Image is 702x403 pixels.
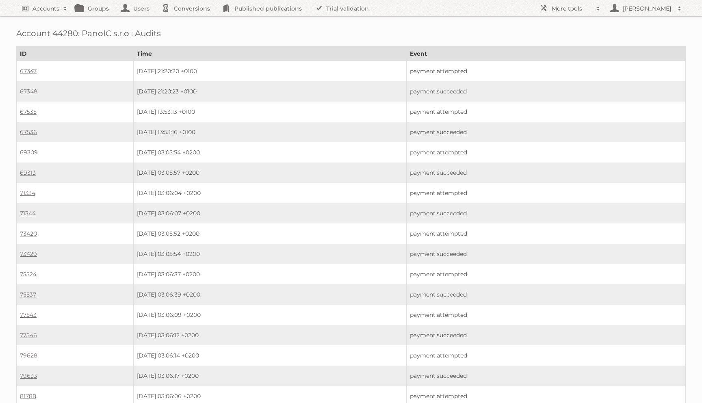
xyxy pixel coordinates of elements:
[134,345,407,366] td: [DATE] 03:06:14 +0200
[407,122,686,142] td: payment.succeeded
[407,102,686,122] td: payment.attempted
[134,122,407,142] td: [DATE] 13:53:16 +0100
[20,210,36,217] a: 71344
[20,169,36,176] a: 69313
[134,61,407,82] td: [DATE] 21:20:20 +0100
[20,331,37,339] a: 77546
[134,223,407,244] td: [DATE] 03:05:52 +0200
[407,325,686,345] td: payment.succeeded
[20,88,37,95] a: 67348
[407,264,686,284] td: payment.attempted
[134,203,407,223] td: [DATE] 03:06:07 +0200
[621,4,674,13] h2: [PERSON_NAME]
[407,366,686,386] td: payment.succeeded
[134,305,407,325] td: [DATE] 03:06:09 +0200
[407,345,686,366] td: payment.attempted
[134,162,407,183] td: [DATE] 03:05:57 +0200
[134,244,407,264] td: [DATE] 03:05:54 +0200
[20,108,37,115] a: 67535
[407,203,686,223] td: payment.succeeded
[134,264,407,284] td: [DATE] 03:06:37 +0200
[407,183,686,203] td: payment.attempted
[552,4,592,13] h2: More tools
[134,81,407,102] td: [DATE] 21:20:23 +0100
[20,250,37,258] a: 73429
[407,305,686,325] td: payment.attempted
[134,183,407,203] td: [DATE] 03:06:04 +0200
[134,325,407,345] td: [DATE] 03:06:12 +0200
[407,61,686,82] td: payment.attempted
[134,47,407,61] th: Time
[20,149,38,156] a: 69309
[20,311,37,318] a: 77543
[407,223,686,244] td: payment.attempted
[20,291,36,298] a: 75537
[407,244,686,264] td: payment.succeeded
[20,128,37,136] a: 67536
[407,81,686,102] td: payment.succeeded
[134,142,407,162] td: [DATE] 03:05:54 +0200
[134,102,407,122] td: [DATE] 13:53:13 +0100
[17,47,134,61] th: ID
[407,47,686,61] th: Event
[20,352,37,359] a: 79628
[20,372,37,379] a: 79633
[16,28,686,38] h1: Account 44280: PanoIC s.r.o : Audits
[407,284,686,305] td: payment.succeeded
[20,392,36,400] a: 81788
[407,142,686,162] td: payment.attempted
[134,284,407,305] td: [DATE] 03:06:39 +0200
[407,162,686,183] td: payment.succeeded
[20,67,37,75] a: 67347
[20,230,37,237] a: 73420
[20,189,35,197] a: 71334
[134,366,407,386] td: [DATE] 03:06:17 +0200
[20,271,37,278] a: 75524
[32,4,59,13] h2: Accounts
